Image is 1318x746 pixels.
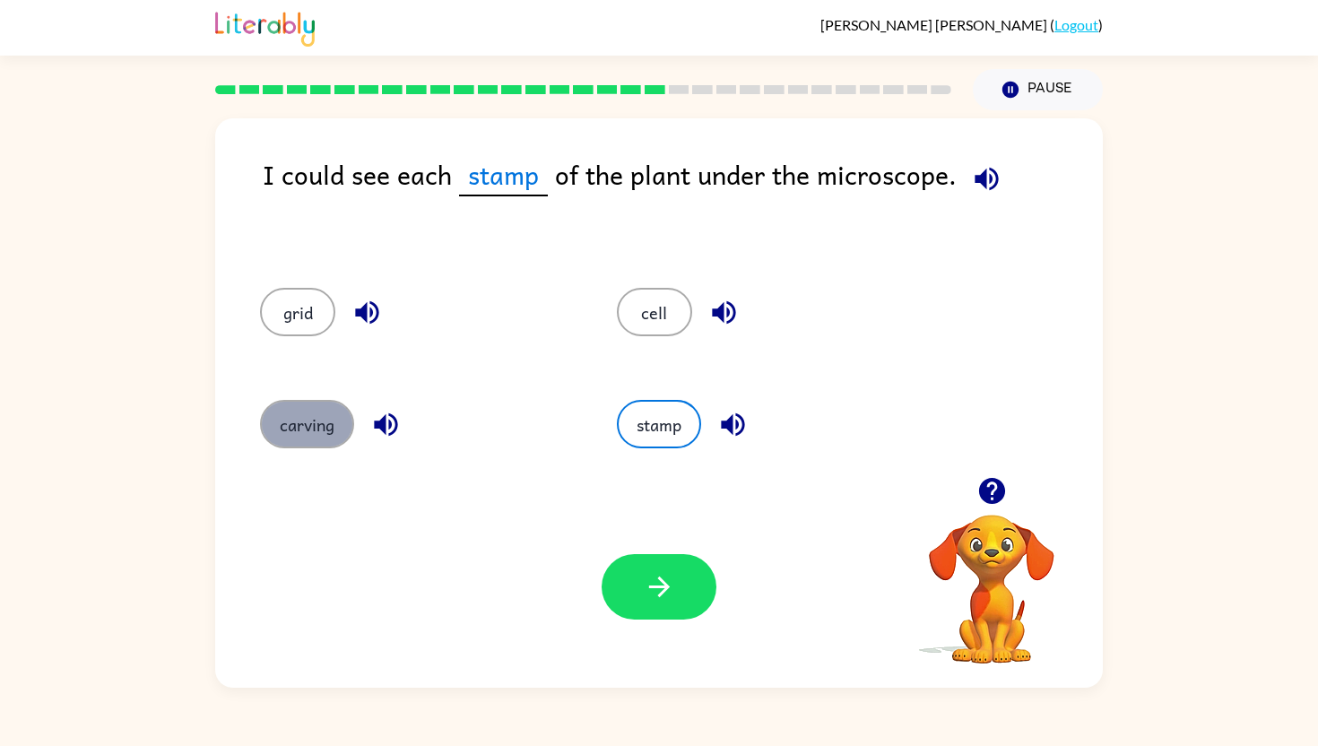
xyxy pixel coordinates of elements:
[215,7,315,47] img: Literably
[1054,16,1098,33] a: Logout
[260,288,335,336] button: grid
[902,487,1081,666] video: Your browser must support playing .mp4 files to use Literably. Please try using another browser.
[973,69,1103,110] button: Pause
[263,154,1103,252] div: I could see each of the plant under the microscope.
[617,400,701,448] button: stamp
[459,154,548,196] span: stamp
[820,16,1050,33] span: [PERSON_NAME] [PERSON_NAME]
[260,400,354,448] button: carving
[617,288,692,336] button: cell
[820,16,1103,33] div: ( )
